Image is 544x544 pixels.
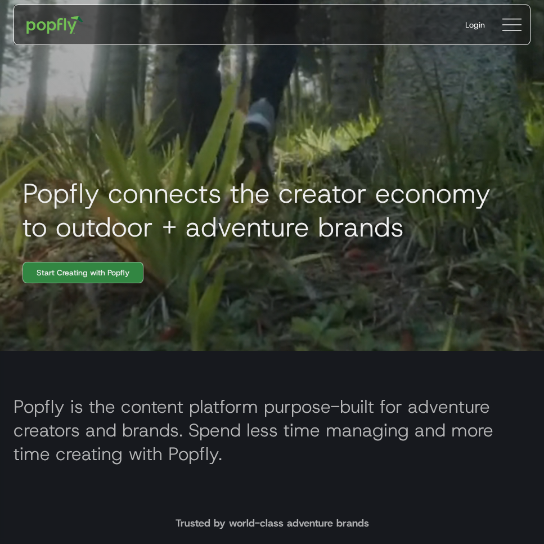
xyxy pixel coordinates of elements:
[456,10,494,39] a: Login
[465,19,485,30] div: Login
[23,262,143,283] a: Start Creating with Popfly
[14,395,530,466] h2: Popfly is the content platform purpose-built for adventure creators and brands. Spend less time m...
[19,8,91,42] a: home
[176,516,369,530] h4: Trusted by world-class adventure brands
[14,176,530,244] h1: Popfly connects the creator economy to outdoor + adventure brands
